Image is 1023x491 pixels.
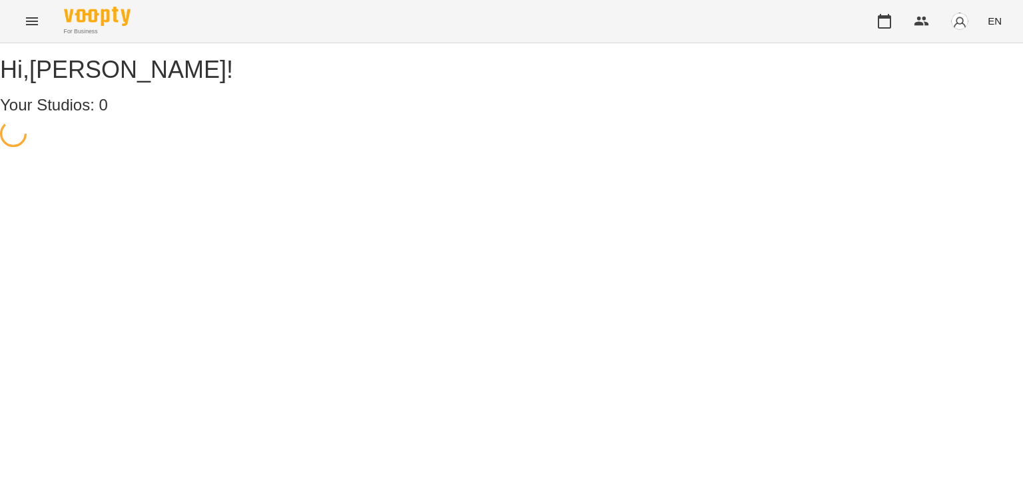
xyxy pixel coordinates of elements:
span: 0 [99,96,108,114]
img: avatar_s.png [950,12,969,31]
button: Menu [16,5,48,37]
span: EN [988,14,1002,28]
button: EN [982,9,1007,33]
span: For Business [64,27,131,36]
img: Voopty Logo [64,7,131,26]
